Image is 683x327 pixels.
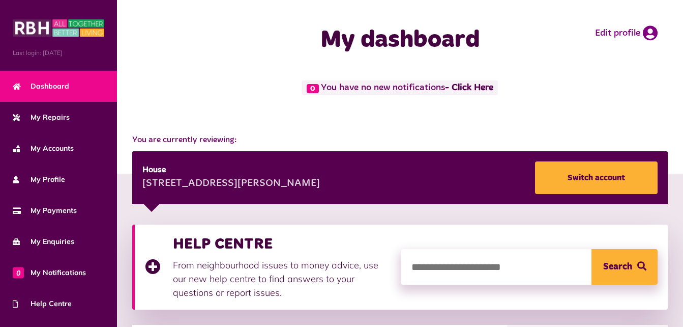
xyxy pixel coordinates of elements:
span: Last login: [DATE] [13,48,104,58]
span: Search [603,249,632,285]
h1: My dashboard [269,25,531,55]
p: From neighbourhood issues to money advice, use our new help centre to find answers to your questi... [173,258,391,299]
span: My Profile [13,174,65,185]
a: - Click Here [445,84,493,93]
a: Switch account [535,161,658,194]
div: [STREET_ADDRESS][PERSON_NAME] [142,176,320,192]
span: My Accounts [13,143,74,154]
span: You have no new notifications [302,80,498,95]
span: 0 [307,84,319,93]
span: My Notifications [13,267,86,278]
span: My Payments [13,205,77,216]
span: Dashboard [13,81,69,92]
span: 0 [13,267,24,278]
span: My Enquiries [13,236,74,247]
h3: HELP CENTRE [173,235,391,253]
span: Help Centre [13,298,72,309]
span: You are currently reviewing: [132,134,668,146]
a: Edit profile [595,25,658,41]
span: My Repairs [13,112,70,123]
img: MyRBH [13,18,104,38]
div: House [142,164,320,176]
button: Search [591,249,658,285]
